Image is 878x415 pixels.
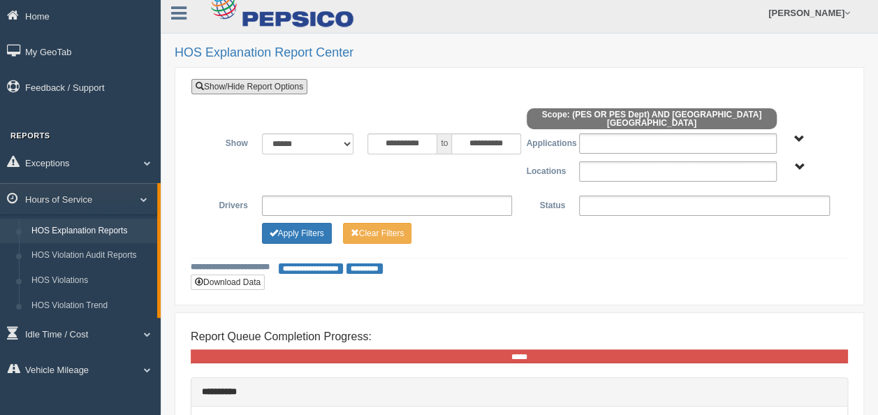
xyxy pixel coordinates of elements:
a: HOS Violation Audit Reports [25,243,157,268]
label: Drivers [202,196,255,212]
label: Applications [519,133,572,150]
button: Change Filter Options [262,223,332,244]
label: Locations [520,161,573,178]
span: to [437,133,451,154]
label: Status [519,196,572,212]
a: HOS Violation Trend [25,293,157,319]
h4: Report Queue Completion Progress: [191,330,848,343]
button: Change Filter Options [343,223,412,244]
h2: HOS Explanation Report Center [175,46,864,60]
button: Download Data [191,275,265,290]
span: Scope: (PES OR PES Dept) AND [GEOGRAPHIC_DATA] [GEOGRAPHIC_DATA] [527,108,777,129]
a: Show/Hide Report Options [191,79,307,94]
a: HOS Explanation Reports [25,219,157,244]
label: Show [202,133,255,150]
a: HOS Violations [25,268,157,293]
